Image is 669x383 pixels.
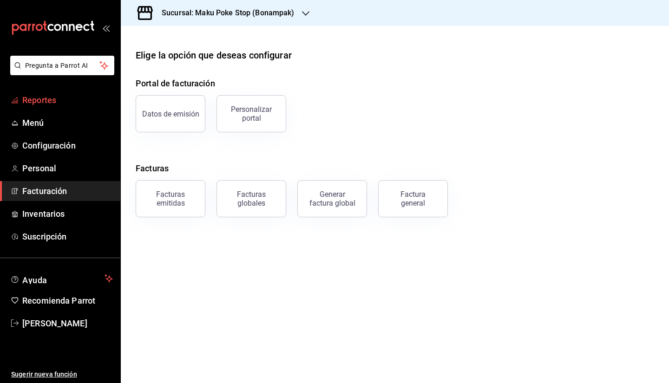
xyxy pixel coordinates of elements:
[22,230,113,243] span: Suscripción
[22,117,113,129] span: Menú
[10,56,114,75] button: Pregunta a Parrot AI
[297,180,367,217] button: Generar factura global
[22,208,113,220] span: Inventarios
[136,180,205,217] button: Facturas emitidas
[142,190,199,208] div: Facturas emitidas
[11,370,113,379] span: Sugerir nueva función
[22,94,113,106] span: Reportes
[22,273,101,284] span: Ayuda
[136,77,654,90] h4: Portal de facturación
[25,61,100,71] span: Pregunta a Parrot AI
[216,180,286,217] button: Facturas globales
[136,48,292,62] div: Elige la opción que deseas configurar
[390,190,436,208] div: Factura general
[223,190,280,208] div: Facturas globales
[309,190,355,208] div: Generar factura global
[154,7,295,19] h3: Sucursal: Maku Poke Stop (Bonampak)
[22,317,113,330] span: [PERSON_NAME]
[378,180,448,217] button: Factura general
[7,67,114,77] a: Pregunta a Parrot AI
[136,162,654,175] h4: Facturas
[22,294,113,307] span: Recomienda Parrot
[102,24,110,32] button: open_drawer_menu
[142,110,199,118] div: Datos de emisión
[22,139,113,152] span: Configuración
[223,105,280,123] div: Personalizar portal
[22,185,113,197] span: Facturación
[136,95,205,132] button: Datos de emisión
[22,162,113,175] span: Personal
[216,95,286,132] button: Personalizar portal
